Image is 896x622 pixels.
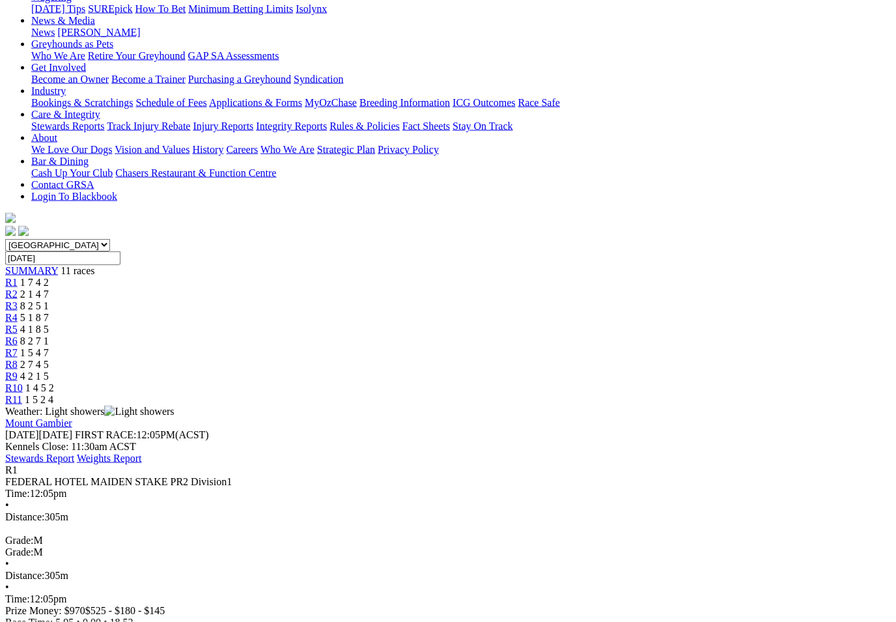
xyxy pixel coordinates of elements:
[31,97,891,109] div: Industry
[31,27,55,38] a: News
[5,429,72,440] span: [DATE]
[31,50,85,61] a: Who We Are
[20,289,49,300] span: 2 1 4 7
[31,191,117,202] a: Login To Blackbook
[135,3,186,14] a: How To Bet
[5,277,18,288] span: R1
[192,144,223,155] a: History
[77,453,142,464] a: Weights Report
[5,335,18,346] a: R6
[317,144,375,155] a: Strategic Plan
[75,429,209,440] span: 12:05PM(ACST)
[378,144,439,155] a: Privacy Policy
[31,50,891,62] div: Greyhounds as Pets
[5,406,175,417] span: Weather: Light showers
[402,120,450,132] a: Fact Sheets
[5,593,891,605] div: 12:05pm
[5,324,18,335] a: R5
[31,3,891,15] div: Wagering
[5,312,18,323] a: R4
[20,312,49,323] span: 5 1 8 7
[5,546,34,558] span: Grade:
[329,120,400,132] a: Rules & Policies
[305,97,357,108] a: MyOzChase
[31,132,57,143] a: About
[5,453,74,464] a: Stewards Report
[20,300,49,311] span: 8 2 5 1
[5,464,18,475] span: R1
[31,74,891,85] div: Get Involved
[453,97,515,108] a: ICG Outcomes
[5,371,18,382] a: R9
[107,120,190,132] a: Track Injury Rebate
[5,265,58,276] a: SUMMARY
[31,85,66,96] a: Industry
[61,265,94,276] span: 11 races
[209,97,302,108] a: Applications & Forms
[31,74,109,85] a: Become an Owner
[188,50,279,61] a: GAP SA Assessments
[5,488,891,500] div: 12:05pm
[5,347,18,358] a: R7
[20,359,49,370] span: 2 7 4 5
[5,289,18,300] span: R2
[31,144,112,155] a: We Love Our Dogs
[5,500,9,511] span: •
[25,394,53,405] span: 1 5 2 4
[20,347,49,358] span: 1 5 4 7
[5,605,891,617] div: Prize Money: $970
[5,570,891,582] div: 305m
[5,441,891,453] div: Kennels Close: 11:30am ACST
[5,535,891,546] div: M
[5,251,120,265] input: Select date
[5,476,891,488] div: FEDERAL HOTEL MAIDEN STAKE PR2 Division1
[135,97,206,108] a: Schedule of Fees
[260,144,315,155] a: Who We Are
[88,50,186,61] a: Retire Your Greyhound
[31,167,113,178] a: Cash Up Your Club
[5,558,9,569] span: •
[25,382,54,393] span: 1 4 5 2
[31,62,86,73] a: Get Involved
[31,97,133,108] a: Bookings & Scratchings
[85,605,165,616] span: $525 - $180 - $145
[5,511,44,522] span: Distance:
[31,109,100,120] a: Care & Integrity
[5,582,9,593] span: •
[115,144,189,155] a: Vision and Values
[5,300,18,311] a: R3
[31,179,94,190] a: Contact GRSA
[5,546,891,558] div: M
[31,167,891,179] div: Bar & Dining
[31,156,89,167] a: Bar & Dining
[226,144,258,155] a: Careers
[5,570,44,581] span: Distance:
[518,97,559,108] a: Race Safe
[5,394,22,405] a: R11
[31,120,104,132] a: Stewards Reports
[5,535,34,546] span: Grade:
[5,593,30,604] span: Time:
[75,429,136,440] span: FIRST RACE:
[31,38,113,49] a: Greyhounds as Pets
[294,74,343,85] a: Syndication
[20,324,49,335] span: 4 1 8 5
[5,417,72,429] a: Mount Gambier
[5,359,18,370] a: R8
[20,335,49,346] span: 8 2 7 1
[188,3,293,14] a: Minimum Betting Limits
[188,74,291,85] a: Purchasing a Greyhound
[453,120,512,132] a: Stay On Track
[31,27,891,38] div: News & Media
[31,120,891,132] div: Care & Integrity
[5,382,23,393] a: R10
